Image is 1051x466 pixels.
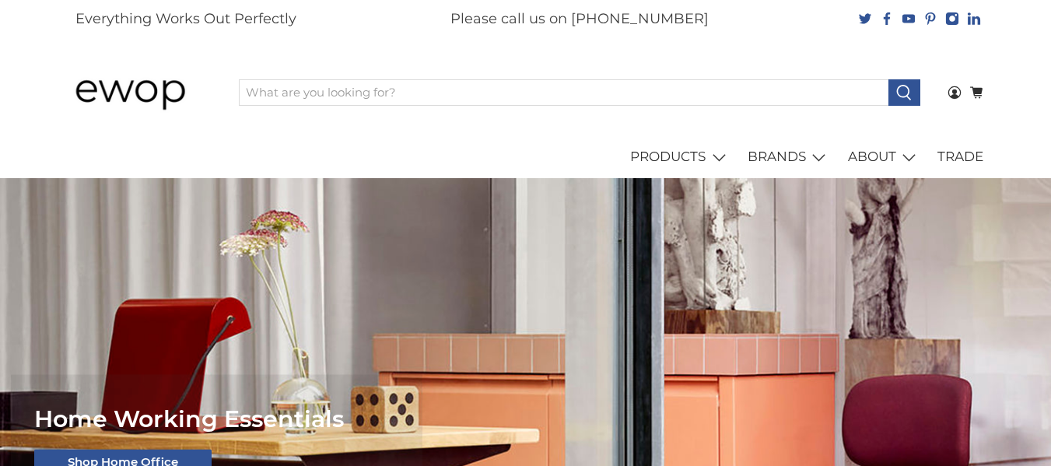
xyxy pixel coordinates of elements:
span: Home Working Essentials [34,404,344,433]
a: BRANDS [739,135,839,179]
a: TRADE [929,135,993,179]
input: What are you looking for? [239,79,889,106]
a: PRODUCTS [622,135,739,179]
a: ABOUT [839,135,929,179]
p: Everything Works Out Perfectly [75,9,296,30]
nav: main navigation [59,135,993,179]
p: Please call us on [PHONE_NUMBER] [450,9,709,30]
